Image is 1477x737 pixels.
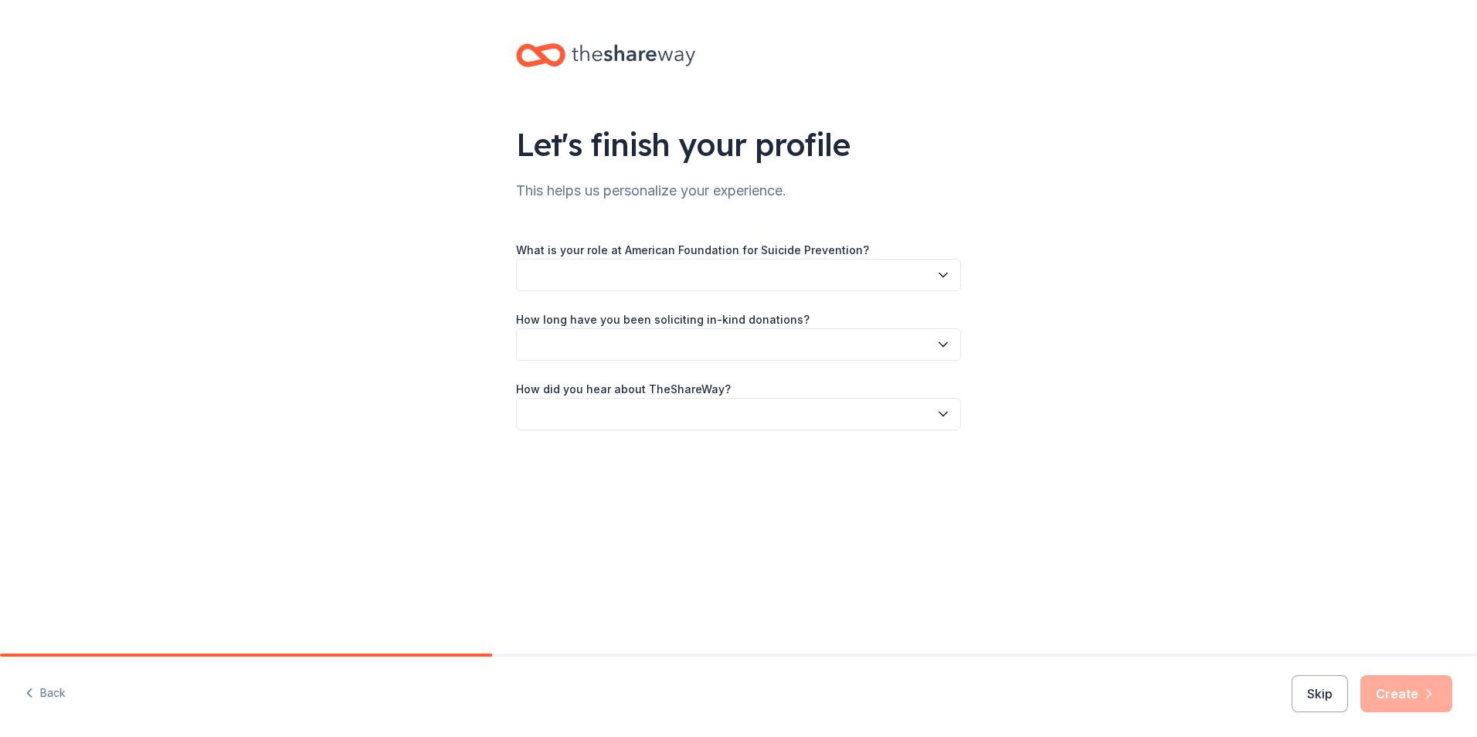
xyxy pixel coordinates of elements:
div: This helps us personalize your experience. [516,178,961,203]
label: How long have you been soliciting in-kind donations? [516,312,810,328]
label: What is your role at American Foundation for Suicide Prevention? [516,243,869,258]
button: Skip [1292,675,1348,712]
label: How did you hear about TheShareWay? [516,382,731,397]
div: Let's finish your profile [516,123,961,166]
button: Back [25,678,66,710]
